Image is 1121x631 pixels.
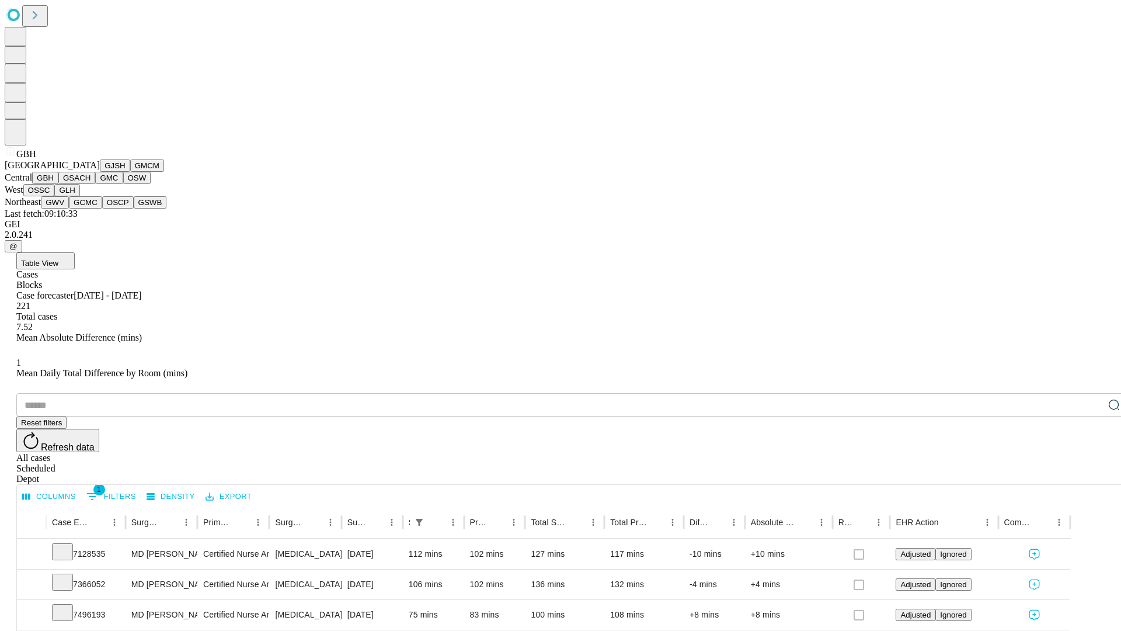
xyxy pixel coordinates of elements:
[347,570,397,599] div: [DATE]
[585,514,601,531] button: Menu
[940,550,966,559] span: Ignored
[21,259,58,268] span: Table View
[234,514,250,531] button: Sort
[203,488,255,506] button: Export
[106,514,123,531] button: Menu
[9,242,18,251] span: @
[347,600,397,630] div: [DATE]
[797,514,813,531] button: Sort
[838,518,854,527] div: Resolved in EHR
[131,600,192,630] div: MD [PERSON_NAME] [PERSON_NAME] Md
[93,484,105,495] span: 1
[100,160,130,172] button: GJSH
[531,518,568,527] div: Total Scheduled Duration
[489,514,506,531] button: Sort
[896,609,935,621] button: Adjusted
[569,514,585,531] button: Sort
[203,600,263,630] div: Certified Nurse Anesthetist
[751,518,796,527] div: Absolute Difference
[751,600,827,630] div: +8 mins
[16,368,187,378] span: Mean Daily Total Difference by Room (mins)
[203,539,263,569] div: Certified Nurse Anesthetist
[5,197,41,207] span: Northeast
[131,518,161,527] div: Surgeon Name
[751,539,827,569] div: +10 mins
[275,570,335,599] div: [MEDICAL_DATA] [MEDICAL_DATA] REMOVAL TUBES AND/OR OVARIES FOR UTERUS 250GM OR LESS
[347,518,366,527] div: Surgery Date
[5,240,22,252] button: @
[900,611,931,619] span: Adjusted
[16,417,67,429] button: Reset filters
[130,160,164,172] button: GMCM
[900,580,931,589] span: Adjusted
[690,518,708,527] div: Difference
[470,600,520,630] div: 83 mins
[23,184,55,196] button: OSSC
[411,514,427,531] button: Show filters
[347,539,397,569] div: [DATE]
[940,514,956,531] button: Sort
[896,578,935,591] button: Adjusted
[429,514,445,531] button: Sort
[134,196,167,209] button: GSWB
[178,514,194,531] button: Menu
[131,539,192,569] div: MD [PERSON_NAME] [PERSON_NAME] Md
[1004,518,1033,527] div: Comments
[90,514,106,531] button: Sort
[69,196,102,209] button: GCMC
[52,600,120,630] div: 7496193
[52,518,89,527] div: Case Epic Id
[5,160,100,170] span: [GEOGRAPHIC_DATA]
[275,600,335,630] div: [MEDICAL_DATA] [MEDICAL_DATA] AND OR [MEDICAL_DATA]
[854,514,871,531] button: Sort
[935,548,971,560] button: Ignored
[648,514,664,531] button: Sort
[979,514,995,531] button: Menu
[16,358,21,367] span: 1
[506,514,522,531] button: Menu
[16,290,74,300] span: Case forecaster
[409,570,458,599] div: 106 mins
[531,600,598,630] div: 100 mins
[690,570,739,599] div: -4 mins
[445,514,461,531] button: Menu
[1051,514,1067,531] button: Menu
[610,518,647,527] div: Total Predicted Duration
[664,514,681,531] button: Menu
[871,514,887,531] button: Menu
[5,185,23,195] span: West
[935,609,971,621] button: Ignored
[16,322,33,332] span: 7.52
[23,605,40,626] button: Expand
[709,514,726,531] button: Sort
[322,514,339,531] button: Menu
[41,196,69,209] button: GWV
[144,488,198,506] button: Density
[409,518,410,527] div: Scheduled In Room Duration
[5,172,32,182] span: Central
[52,539,120,569] div: 7128535
[1035,514,1051,531] button: Sort
[940,580,966,589] span: Ignored
[367,514,384,531] button: Sort
[5,219,1116,230] div: GEI
[16,311,57,321] span: Total cases
[16,301,30,311] span: 221
[409,539,458,569] div: 112 mins
[58,172,95,184] button: GSACH
[813,514,830,531] button: Menu
[83,487,139,506] button: Show filters
[610,570,678,599] div: 132 mins
[610,600,678,630] div: 108 mins
[41,442,95,452] span: Refresh data
[95,172,123,184] button: GMC
[470,539,520,569] div: 102 mins
[896,518,938,527] div: EHR Action
[940,611,966,619] span: Ignored
[470,518,489,527] div: Predicted In Room Duration
[16,252,75,269] button: Table View
[610,539,678,569] div: 117 mins
[896,548,935,560] button: Adjusted
[131,570,192,599] div: MD [PERSON_NAME] [PERSON_NAME] Md
[21,418,62,427] span: Reset filters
